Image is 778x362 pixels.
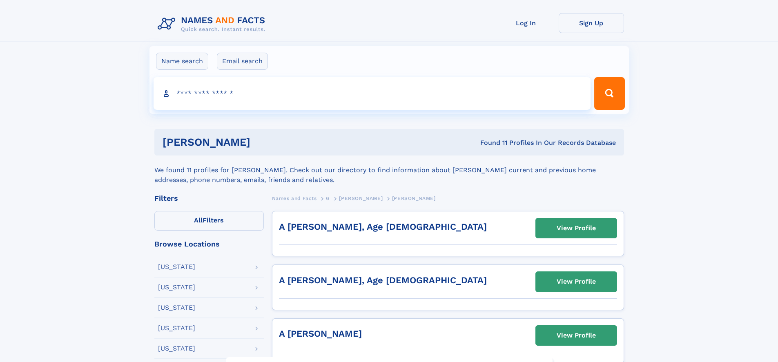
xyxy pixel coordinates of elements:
span: [PERSON_NAME] [339,195,383,201]
div: [US_STATE] [158,264,195,270]
a: A [PERSON_NAME], Age [DEMOGRAPHIC_DATA] [279,222,487,232]
a: A [PERSON_NAME] [279,329,362,339]
span: G [326,195,330,201]
span: All [194,216,203,224]
a: View Profile [536,326,617,345]
label: Filters [154,211,264,231]
div: Found 11 Profiles In Our Records Database [365,138,616,147]
a: G [326,193,330,203]
div: View Profile [557,219,596,238]
div: [US_STATE] [158,304,195,311]
div: [US_STATE] [158,284,195,291]
div: View Profile [557,272,596,291]
a: Log In [493,13,559,33]
button: Search Button [594,77,624,110]
div: [US_STATE] [158,325,195,331]
img: Logo Names and Facts [154,13,272,35]
div: [US_STATE] [158,345,195,352]
h1: [PERSON_NAME] [163,137,366,147]
input: search input [154,77,591,110]
span: [PERSON_NAME] [392,195,436,201]
div: Filters [154,195,264,202]
label: Name search [156,53,208,70]
a: A [PERSON_NAME], Age [DEMOGRAPHIC_DATA] [279,275,487,285]
a: View Profile [536,218,617,238]
a: Names and Facts [272,193,317,203]
a: [PERSON_NAME] [339,193,383,203]
a: View Profile [536,272,617,291]
a: Sign Up [559,13,624,33]
div: View Profile [557,326,596,345]
label: Email search [217,53,268,70]
div: Browse Locations [154,240,264,248]
div: We found 11 profiles for [PERSON_NAME]. Check out our directory to find information about [PERSON... [154,155,624,185]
